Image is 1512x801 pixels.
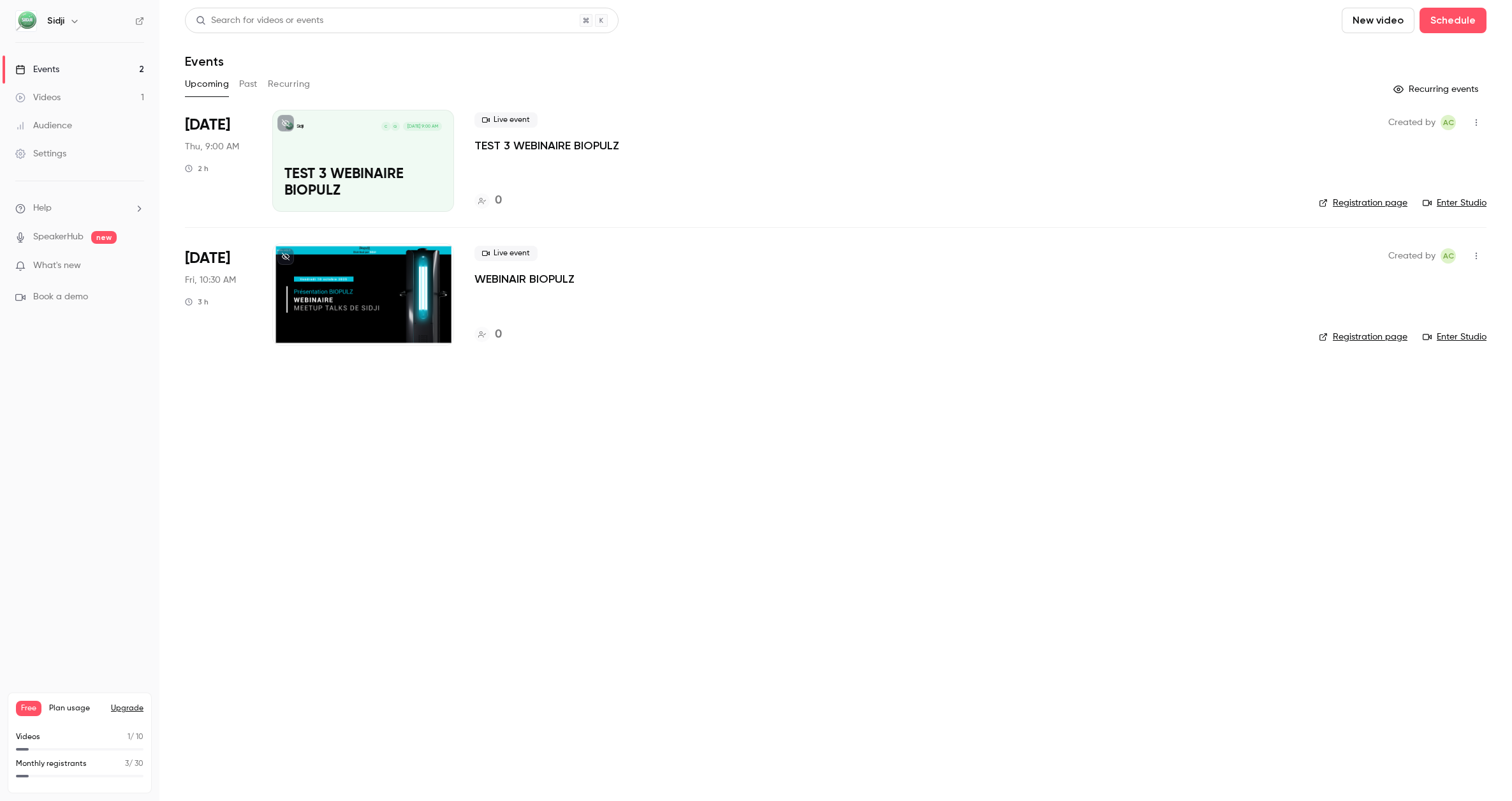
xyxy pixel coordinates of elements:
[16,731,40,743] p: Videos
[185,115,230,135] span: [DATE]
[185,243,252,345] div: Oct 10 Fri, 10:30 AM (Europe/Paris)
[125,758,143,770] p: / 30
[1388,115,1435,130] span: Created by
[474,138,619,153] a: TEST 3 WEBINAIRE BIOPULZ
[1443,248,1454,264] span: AC
[185,274,236,287] span: Fri, 10:30 AM
[1423,197,1486,209] a: Enter Studio
[1319,331,1407,343] a: Registration page
[474,326,502,343] a: 0
[284,167,442,200] p: TEST 3 WEBINAIRE BIOPULZ
[185,248,230,269] span: [DATE]
[15,63,59,76] div: Events
[1443,115,1454,130] span: AC
[297,123,304,130] p: Sidji
[1388,248,1435,264] span: Created by
[128,733,130,741] span: 1
[47,15,64,27] h6: Sidji
[1420,8,1486,33] button: Schedule
[16,11,36,31] img: Sidji
[268,74,311,94] button: Recurring
[185,110,252,212] div: Oct 9 Thu, 9:00 AM (Europe/Paris)
[15,91,61,104] div: Videos
[185,297,209,307] div: 3 h
[474,271,575,287] a: WEBINAIR BIOPULZ
[15,202,144,215] li: help-dropdown-opener
[1319,197,1407,209] a: Registration page
[1342,8,1414,33] button: New video
[474,192,502,209] a: 0
[49,703,103,714] span: Plan usage
[33,259,81,273] span: What's new
[1441,248,1456,264] span: Amandine C
[16,758,87,770] p: Monthly registrants
[381,121,391,131] div: C
[33,202,52,215] span: Help
[185,163,209,174] div: 2 h
[390,121,400,131] div: Q
[185,140,239,153] span: Thu, 9:00 AM
[474,112,538,128] span: Live event
[91,231,117,244] span: new
[474,246,538,261] span: Live event
[185,54,224,69] h1: Events
[15,119,72,132] div: Audience
[272,110,454,212] a: TEST 3 WEBINAIRE BIOPULZSidjiQC[DATE] 9:00 AMTEST 3 WEBINAIRE BIOPULZ
[33,290,88,304] span: Book a demo
[1423,331,1486,343] a: Enter Studio
[196,14,323,27] div: Search for videos or events
[403,122,441,131] span: [DATE] 9:00 AM
[15,147,66,160] div: Settings
[16,701,41,716] span: Free
[185,74,229,94] button: Upcoming
[495,192,502,209] h4: 0
[1441,115,1456,130] span: Amandine C
[1388,79,1486,100] button: Recurring events
[111,703,143,714] button: Upgrade
[495,326,502,343] h4: 0
[125,760,129,768] span: 3
[239,74,258,94] button: Past
[128,731,143,743] p: / 10
[33,230,84,244] a: SpeakerHub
